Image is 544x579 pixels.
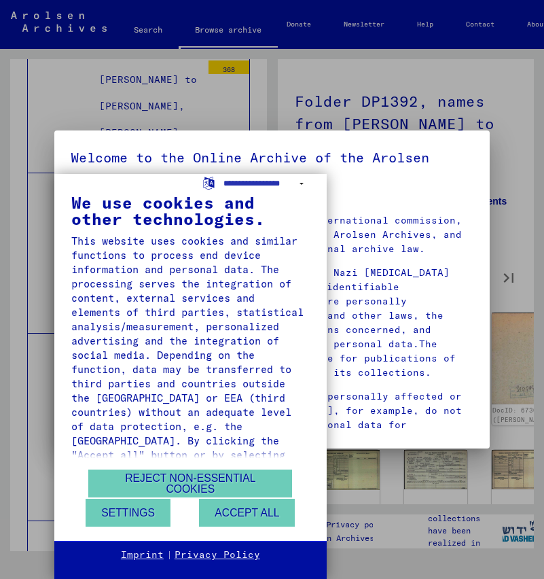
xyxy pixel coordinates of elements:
button: Reject non-essential cookies [88,470,292,497]
a: Privacy Policy [175,548,260,562]
a: Imprint [121,548,164,562]
div: This website uses cookies and similar functions to process end device information and personal da... [71,234,310,548]
button: Accept all [199,499,295,527]
div: We use cookies and other technologies. [71,194,310,227]
button: Settings [86,499,170,527]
